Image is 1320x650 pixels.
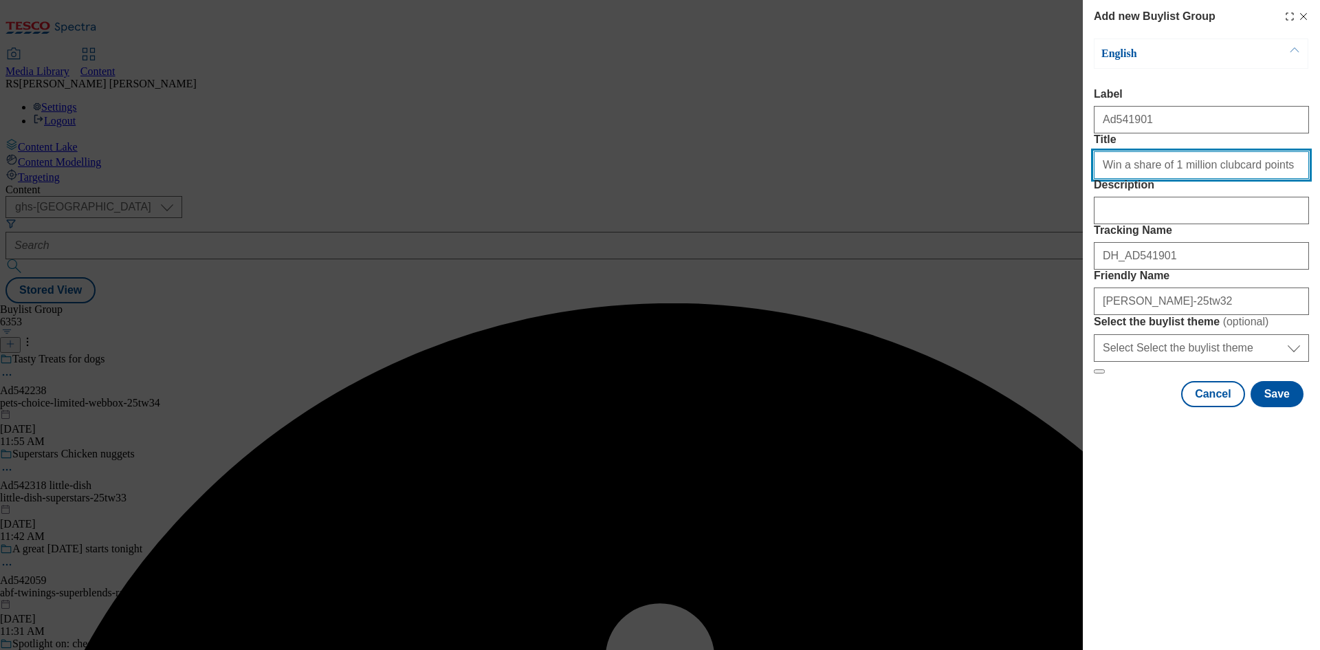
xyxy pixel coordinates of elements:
input: Enter Title [1094,151,1309,179]
input: Enter Label [1094,106,1309,133]
input: Enter Tracking Name [1094,242,1309,270]
label: Description [1094,179,1309,191]
label: Title [1094,133,1309,146]
button: Cancel [1181,381,1244,407]
span: ( optional ) [1223,316,1269,327]
label: Select the buylist theme [1094,315,1309,329]
label: Tracking Name [1094,224,1309,237]
h4: Add new Buylist Group [1094,8,1215,25]
input: Enter Friendly Name [1094,288,1309,315]
p: English [1101,47,1246,61]
button: Save [1251,381,1303,407]
label: Label [1094,88,1309,100]
label: Friendly Name [1094,270,1309,282]
input: Enter Description [1094,197,1309,224]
